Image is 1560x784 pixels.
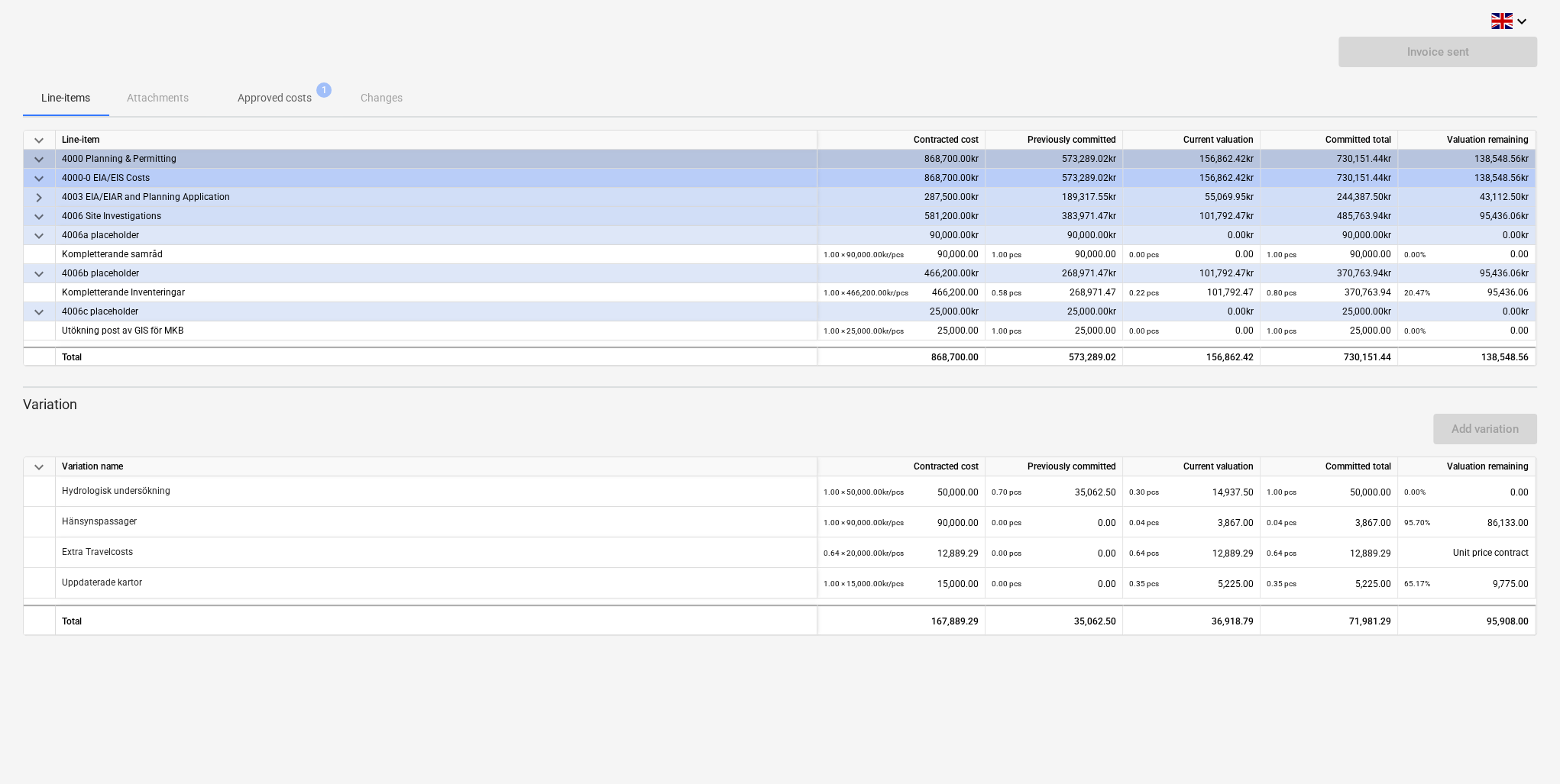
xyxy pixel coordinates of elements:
div: 71,981.29 [1261,605,1398,635]
div: 730,151.44 [1261,347,1398,366]
small: 1.00 pcs [1267,250,1296,259]
small: 0.00 pcs [1129,250,1159,259]
div: 25,000.00kr [986,302,1123,321]
small: 0.00% [1404,327,1426,335]
small: 1.00 × 90,000.00kr / pcs [824,250,904,259]
div: 383,971.47kr [986,207,1123,226]
small: 20.47% [1404,289,1430,297]
div: 156,862.42 [1129,348,1254,367]
span: keyboard_arrow_down [30,265,48,283]
span: keyboard_arrow_down [30,458,48,476]
div: 287,500.00kr [817,188,986,207]
small: 0.35 pcs [1267,579,1296,588]
div: Variation name [56,457,817,476]
small: 0.64 pcs [1129,549,1159,557]
div: 50,000.00 [824,476,979,508]
div: 0.00kr [1398,226,1536,245]
p: Extra Travelcosts [62,546,133,559]
div: 5,225.00 [1129,568,1254,599]
div: Contracted cost [817,131,986,150]
div: Unit price contract [1398,537,1536,568]
div: 573,289.02kr [986,169,1123,188]
div: 25,000.00 [1267,321,1391,340]
div: Total [56,347,817,366]
div: Previously committed [986,131,1123,150]
div: 86,133.00 [1404,507,1529,538]
div: 90,000.00 [824,245,979,264]
div: 90,000.00 [1267,245,1391,264]
span: keyboard_arrow_down [30,131,48,150]
i: keyboard_arrow_down [1513,12,1531,31]
div: Previously committed [986,457,1123,476]
small: 1.00 pcs [992,250,1021,259]
span: keyboard_arrow_down [30,227,48,245]
div: 0.00 [992,537,1116,569]
div: 730,151.44kr [1261,150,1398,169]
div: 581,200.00kr [817,207,986,226]
div: 0.00kr [1123,226,1261,245]
small: 95.70% [1404,518,1430,527]
div: Line-item [56,131,817,150]
span: keyboard_arrow_down [30,208,48,226]
small: 0.00 pcs [992,518,1021,527]
small: 1.00 pcs [1267,488,1296,496]
div: 35,062.50 [992,476,1116,508]
div: Current valuation [1123,131,1261,150]
div: 3,867.00 [1129,507,1254,538]
div: 55,069.95kr [1123,188,1261,207]
small: 0.00 pcs [992,579,1021,588]
div: 25,000.00kr [817,302,986,321]
div: 573,289.02 [992,348,1116,367]
div: 90,000.00 [992,245,1116,264]
div: 466,200.00 [824,283,979,302]
div: 573,289.02kr [986,150,1123,169]
small: 0.64 pcs [1267,549,1296,557]
div: 14,937.50 [1129,476,1254,508]
div: 4006c placeholder [62,302,811,321]
div: 268,971.47kr [986,264,1123,283]
small: 0.00 pcs [992,549,1021,557]
div: 0.00 [992,507,1116,538]
div: 25,000.00 [824,321,979,340]
small: 0.04 pcs [1129,518,1159,527]
div: Kompletterande Inventeringar [62,283,811,302]
span: keyboard_arrow_down [30,169,48,188]
div: 730,151.44kr [1261,169,1398,188]
div: 12,889.29 [1267,537,1391,569]
small: 1.00 pcs [1267,327,1296,335]
div: 156,862.42kr [1123,150,1261,169]
small: 0.80 pcs [1267,289,1296,297]
div: 12,889.29 [824,537,979,569]
div: 4006 Site Investigations [62,207,811,226]
span: keyboard_arrow_down [30,150,48,169]
div: 4006b placeholder [62,264,811,283]
div: 90,000.00kr [1261,226,1398,245]
small: 1.00 × 90,000.00kr / pcs [824,518,904,527]
small: 0.00% [1404,250,1426,259]
div: 4000-0 EIA/EIS Costs [62,169,811,188]
div: 189,317.55kr [986,188,1123,207]
div: Valuation remaining [1398,131,1536,150]
div: 268,971.47 [992,283,1116,302]
div: 167,889.29 [817,605,986,635]
div: 43,112.50kr [1398,188,1536,207]
div: 90,000.00 [824,507,979,538]
div: 244,387.50kr [1261,188,1398,207]
div: Utökning post av GIS för MKB [62,321,811,340]
p: Hänsynspassager [62,515,137,528]
div: Committed total [1261,131,1398,150]
div: 35,062.50 [986,605,1123,635]
div: 370,763.94kr [1261,264,1398,283]
div: 4003 EIA/EIAR and Planning Application [62,188,811,207]
div: 90,000.00kr [817,226,986,245]
small: 1.00 × 466,200.00kr / pcs [824,289,908,297]
div: 101,792.47kr [1123,264,1261,283]
small: 65.17% [1404,579,1430,588]
div: 95,908.00 [1398,605,1536,635]
small: 0.00 pcs [1129,327,1159,335]
p: Approved costs [238,90,312,106]
div: 5,225.00 [1267,568,1391,599]
small: 1.00 pcs [992,327,1021,335]
div: 138,548.56kr [1398,169,1536,188]
div: Total [56,605,817,635]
